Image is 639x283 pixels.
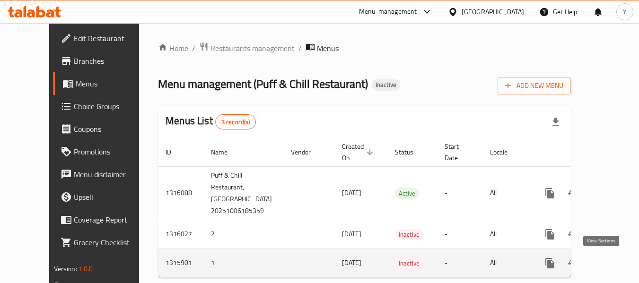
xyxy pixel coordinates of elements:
span: Active [395,188,419,199]
span: 3 record(s) [216,118,256,127]
a: Coupons [53,118,156,140]
span: Menus [76,78,149,89]
span: ID [166,146,184,158]
div: Menu-management [359,6,417,17]
span: Branches [74,55,149,67]
a: Upsell [53,186,156,208]
span: Menu management ( Puff & Chill Restaurant ) [158,73,368,94]
button: Change Status [561,182,584,205]
span: Menus [317,43,339,54]
span: Promotions [74,146,149,157]
span: [DATE] [342,187,361,199]
a: Branches [53,50,156,72]
td: 1316088 [158,166,203,220]
span: Coverage Report [74,214,149,225]
a: Restaurants management [199,42,295,54]
span: Start Date [445,141,471,163]
span: Upsell [74,191,149,203]
button: more [539,252,561,274]
td: All [482,249,531,277]
span: Name [211,146,240,158]
span: Edit Restaurant [74,33,149,44]
span: 1.0.0 [79,263,93,275]
h2: Menus List [166,114,256,129]
a: Coverage Report [53,208,156,231]
span: Grocery Checklist [74,237,149,248]
a: Choice Groups [53,95,156,118]
span: Restaurants management [210,43,295,54]
a: Home [158,43,188,54]
div: [GEOGRAPHIC_DATA] [462,7,524,17]
td: All [482,220,531,249]
button: Change Status [561,223,584,246]
a: Grocery Checklist [53,231,156,254]
td: 1 [203,249,283,277]
div: Total records count [215,114,256,129]
td: - [437,166,482,220]
span: Inactive [372,81,400,89]
a: Promotions [53,140,156,163]
td: Puff & Chill Restaurant, [GEOGRAPHIC_DATA] 20251006185359 [203,166,283,220]
span: Vendor [291,146,323,158]
a: Menu disclaimer [53,163,156,186]
div: Export file [544,111,567,133]
a: Edit Restaurant [53,27,156,50]
table: enhanced table [158,138,637,278]
a: Menus [53,72,156,95]
td: - [437,220,482,249]
td: 1315901 [158,249,203,277]
span: Version: [54,263,77,275]
span: Y [623,7,627,17]
nav: breadcrumb [158,42,571,54]
td: 2 [203,220,283,249]
th: Actions [531,138,637,167]
span: Choice Groups [74,101,149,112]
button: Add New Menu [498,77,571,94]
td: 1316027 [158,220,203,249]
span: Created On [342,141,376,163]
button: more [539,223,561,246]
span: Inactive [395,229,423,240]
span: Inactive [395,258,423,269]
span: Status [395,146,426,158]
span: Menu disclaimer [74,169,149,180]
li: / [298,43,302,54]
li: / [192,43,195,54]
td: - [437,249,482,277]
span: [DATE] [342,228,361,240]
span: [DATE] [342,257,361,269]
span: Locale [490,146,520,158]
button: more [539,182,561,205]
div: Inactive [372,79,400,91]
span: Coupons [74,123,149,135]
td: All [482,166,531,220]
span: Add New Menu [505,80,563,92]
